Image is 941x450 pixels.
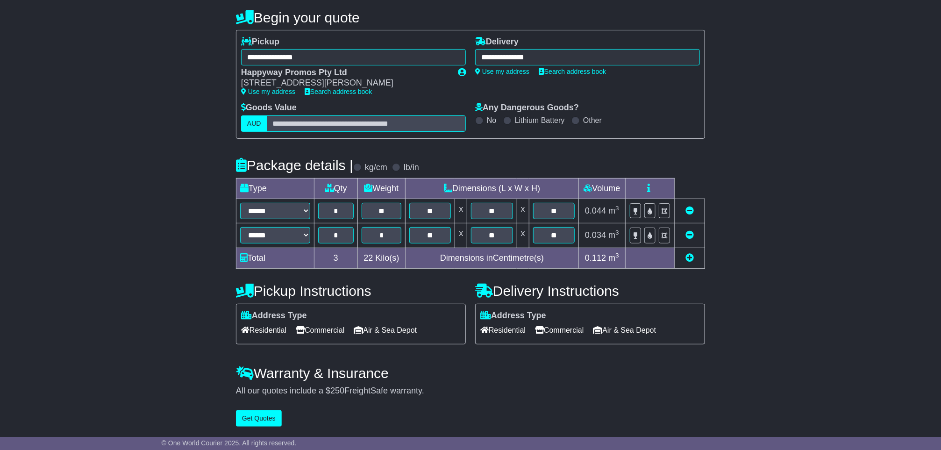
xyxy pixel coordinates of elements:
[517,199,529,223] td: x
[357,248,406,268] td: Kilo(s)
[475,37,519,47] label: Delivery
[593,323,656,337] span: Air & Sea Depot
[357,178,406,199] td: Weight
[406,248,579,268] td: Dimensions in Centimetre(s)
[241,78,449,88] div: [STREET_ADDRESS][PERSON_NAME]
[685,230,694,240] a: Remove this item
[585,230,606,240] span: 0.034
[241,115,267,132] label: AUD
[241,37,279,47] label: Pickup
[455,199,467,223] td: x
[330,386,344,395] span: 250
[241,103,297,113] label: Goods Value
[487,116,496,125] label: No
[241,323,286,337] span: Residential
[475,283,705,299] h4: Delivery Instructions
[241,311,307,321] label: Address Type
[480,311,546,321] label: Address Type
[685,206,694,215] a: Remove this item
[608,253,619,263] span: m
[296,323,344,337] span: Commercial
[578,178,625,199] td: Volume
[305,88,372,95] a: Search address book
[608,206,619,215] span: m
[236,157,353,173] h4: Package details |
[236,10,705,25] h4: Begin your quote
[236,410,282,427] button: Get Quotes
[480,323,526,337] span: Residential
[406,178,579,199] td: Dimensions (L x W x H)
[404,163,419,173] label: lb/in
[354,323,417,337] span: Air & Sea Depot
[517,223,529,248] td: x
[615,229,619,236] sup: 3
[535,323,584,337] span: Commercial
[236,248,314,268] td: Total
[162,439,297,447] span: © One World Courier 2025. All rights reserved.
[539,68,606,75] a: Search address book
[241,88,295,95] a: Use my address
[236,386,705,396] div: All our quotes include a $ FreightSafe warranty.
[455,223,467,248] td: x
[615,205,619,212] sup: 3
[236,283,466,299] h4: Pickup Instructions
[608,230,619,240] span: m
[365,163,387,173] label: kg/cm
[314,248,358,268] td: 3
[236,178,314,199] td: Type
[583,116,602,125] label: Other
[615,252,619,259] sup: 3
[515,116,565,125] label: Lithium Battery
[685,253,694,263] a: Add new item
[241,68,449,78] div: Happyway Promos Pty Ltd
[585,206,606,215] span: 0.044
[314,178,358,199] td: Qty
[364,253,373,263] span: 22
[585,253,606,263] span: 0.112
[475,103,579,113] label: Any Dangerous Goods?
[236,365,705,381] h4: Warranty & Insurance
[475,68,529,75] a: Use my address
